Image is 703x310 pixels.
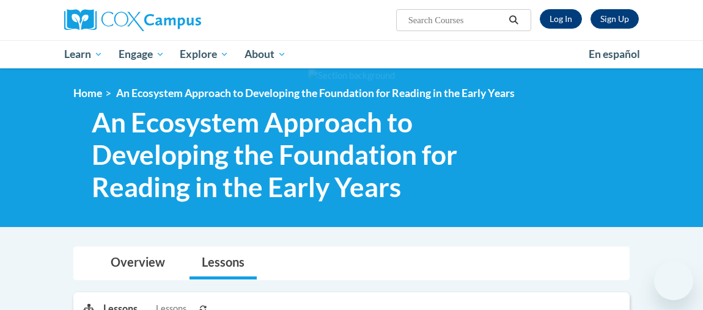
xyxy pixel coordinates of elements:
a: Register [591,9,639,29]
a: Lessons [190,247,257,279]
i:  [509,16,520,25]
iframe: Button to launch messaging window [654,261,693,300]
a: Learn [56,40,111,68]
span: Learn [64,47,103,62]
a: Home [73,87,102,99]
a: Log In [540,9,582,29]
span: An Ecosystem Approach to Developing the Foundation for Reading in the Early Years [92,106,504,203]
button: Search [505,13,523,27]
a: En español [581,41,648,67]
span: En español [589,48,640,60]
div: Main menu [55,40,648,68]
img: Section background [308,69,395,82]
a: Engage [111,40,172,68]
a: About [237,40,294,68]
span: Explore [180,47,229,62]
a: Explore [172,40,237,68]
span: An Ecosystem Approach to Developing the Foundation for Reading in the Early Years [116,87,515,99]
img: Cox Campus [64,9,201,31]
span: Engage [119,47,164,62]
span: About [245,47,286,62]
input: Search Courses [407,13,505,27]
a: Overview [98,247,177,279]
a: Cox Campus [64,9,243,31]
